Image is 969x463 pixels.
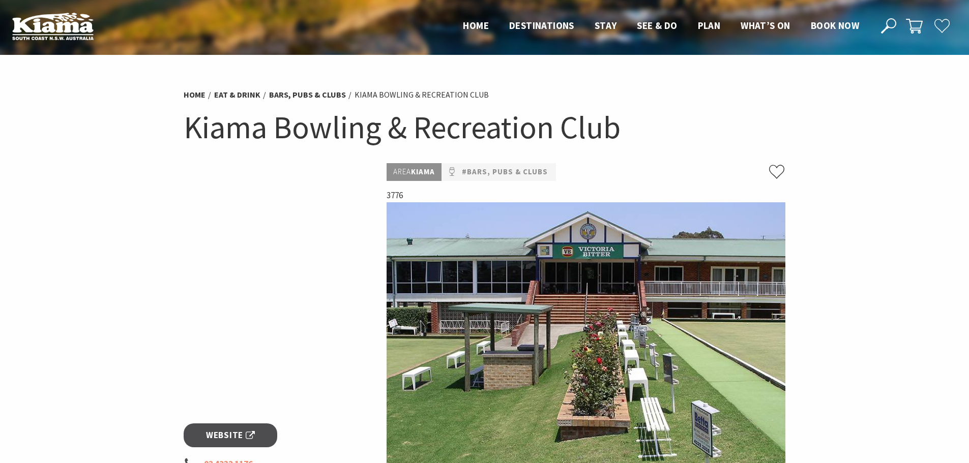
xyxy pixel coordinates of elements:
[393,167,411,176] span: Area
[269,89,346,100] a: Bars, Pubs & Clubs
[206,428,255,442] span: Website
[637,19,677,32] span: See & Do
[184,107,786,148] h1: Kiama Bowling & Recreation Club
[12,12,94,40] img: Kiama Logo
[214,89,260,100] a: Eat & Drink
[463,19,489,32] span: Home
[595,19,617,32] span: Stay
[184,89,205,100] a: Home
[509,19,574,32] span: Destinations
[355,88,489,102] li: Kiama Bowling & Recreation Club
[462,166,548,178] a: #Bars, Pubs & Clubs
[453,18,869,35] nav: Main Menu
[698,19,721,32] span: Plan
[184,423,278,447] a: Website
[387,163,442,181] p: Kiama
[811,19,859,32] span: Book now
[741,19,790,32] span: What’s On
